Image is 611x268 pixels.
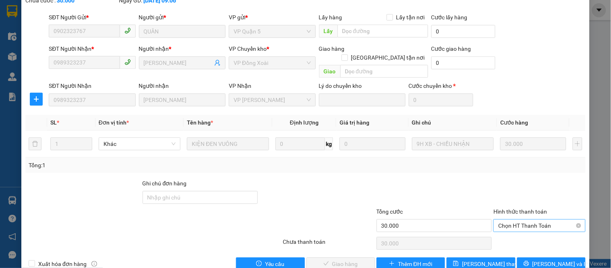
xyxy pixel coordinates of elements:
button: plus [30,93,43,106]
span: Lấy tận nơi [393,13,428,22]
input: Dọc đường [340,65,428,78]
span: Chọn HT Thanh Toán [498,220,580,232]
div: Người gửi [139,13,226,22]
span: plus [30,96,42,102]
span: close-circle [576,223,581,228]
label: Hình thức thanh toán [493,208,547,215]
div: VP Nhận [229,81,315,90]
span: Giao [319,65,340,78]
input: VD: Bàn, Ghế [187,137,269,150]
span: save [453,261,459,267]
div: Lý do chuyển kho [319,81,406,90]
div: Chưa thanh toán [282,237,375,251]
span: VP Đồng Xoài [234,57,311,69]
span: Giao hàng [319,46,345,52]
span: Giá trị hàng [340,119,369,126]
input: Cước lấy hàng [431,25,496,38]
input: Ghi Chú [412,137,494,150]
span: info-circle [91,261,97,267]
div: SĐT Người Nhận [49,44,135,53]
span: Khác [104,138,176,150]
input: Ghi chú đơn hàng [143,191,258,204]
th: Ghi chú [409,115,497,131]
input: Cước giao hàng [431,56,496,69]
span: VP Quận 5 [234,25,311,37]
span: kg [325,137,333,150]
input: Dọc đường [338,25,428,37]
div: Tổng: 1 [29,161,236,170]
span: Lấy [319,25,338,37]
label: Ghi chú đơn hàng [143,180,187,187]
span: plus [389,261,395,267]
span: Tên hàng [187,119,213,126]
span: [GEOGRAPHIC_DATA] tận nơi [348,53,428,62]
label: Cước giao hàng [431,46,471,52]
input: 0 [340,137,406,150]
span: Tổng cước [377,208,403,215]
div: Người nhận [139,81,226,90]
label: Cước lấy hàng [431,14,468,21]
span: Cước hàng [500,119,528,126]
span: Định lượng [290,119,319,126]
span: phone [124,27,131,34]
div: SĐT Người Gửi [49,13,135,22]
span: user-add [214,60,221,66]
span: Đơn vị tính [99,119,129,126]
div: Cước chuyển kho [409,81,473,90]
span: exclamation-circle [256,261,262,267]
div: VP gửi [229,13,315,22]
div: Người nhận [139,44,226,53]
div: SĐT Người Nhận [49,81,135,90]
span: VP Minh Hưng [234,94,311,106]
span: VP Chuyển kho [229,46,267,52]
span: Lấy hàng [319,14,342,21]
span: printer [524,261,529,267]
span: SL [50,119,57,126]
input: 0 [500,137,566,150]
button: plus [573,137,582,150]
button: delete [29,137,41,150]
span: phone [124,59,131,65]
